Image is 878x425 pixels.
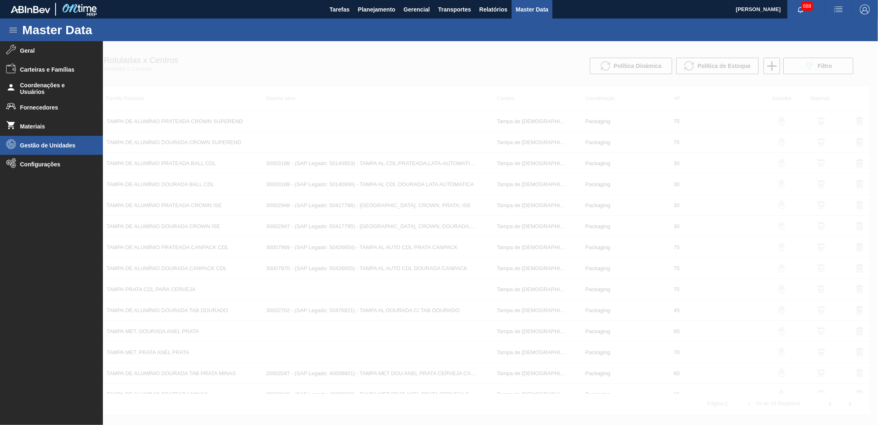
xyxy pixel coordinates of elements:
img: Logout [860,5,870,14]
span: Transportes [438,5,471,14]
img: userActions [834,5,843,14]
span: Tarefas [330,5,350,14]
span: Planejamento [358,5,395,14]
span: Materiais [20,123,88,130]
span: Carteiras e Famílias [20,66,88,73]
span: 688 [801,2,813,11]
span: Fornecedores [20,104,88,111]
button: Notificações [787,4,814,15]
span: Master Data [516,5,548,14]
h1: Master Data [22,25,168,35]
span: Gerencial [404,5,430,14]
img: TNhmsLtSVTkK8tSr43FrP2fwEKptu5GPRR3wAAAABJRU5ErkJggg== [11,6,50,13]
span: Geral [20,47,88,54]
span: Configurações [20,161,88,168]
span: Gestão de Unidades [20,142,88,149]
span: Coordenações e Usuários [20,82,88,95]
span: Relatórios [479,5,507,14]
